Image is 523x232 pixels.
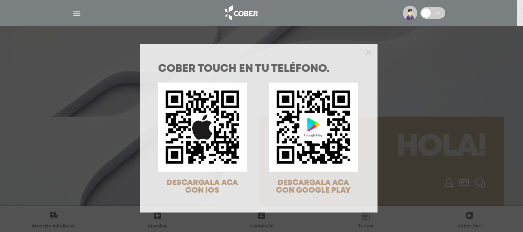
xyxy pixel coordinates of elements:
h1: COBER TOUCH en tu teléfono. [158,64,360,75]
span: DESCARGALA ACA CON GOOGLE PLAY [276,179,351,194]
img: qr-code [269,83,358,172]
span: DESCARGALA ACA CON IOS [167,179,238,194]
img: qr-code [158,83,247,172]
button: Close [366,49,371,55]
